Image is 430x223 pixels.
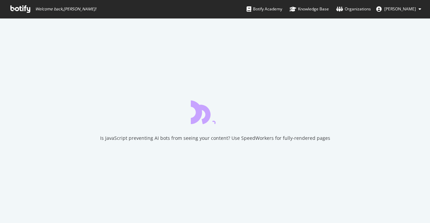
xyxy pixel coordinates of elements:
div: Is JavaScript preventing AI bots from seeing your content? Use SpeedWorkers for fully-rendered pages [100,135,330,142]
span: Welcome back, [PERSON_NAME] ! [35,6,96,12]
span: Austin Sarles [384,6,416,12]
div: Botify Academy [247,6,282,12]
button: [PERSON_NAME] [371,4,427,14]
div: animation [191,100,239,124]
div: Knowledge Base [290,6,329,12]
div: Organizations [336,6,371,12]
